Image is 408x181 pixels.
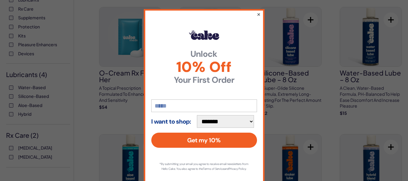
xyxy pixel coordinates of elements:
button: Get my 10% [151,133,257,148]
img: Hello Cake [189,30,219,40]
strong: Unlock [151,50,257,58]
p: *By submitting your email you agree to receive email newsletters from Hello Cake. You also agree ... [157,162,251,171]
button: × [256,11,260,18]
span: 10% Off [151,60,257,74]
strong: Your First Order [151,76,257,84]
a: Terms of Service [203,167,224,171]
strong: I want to shop: [151,118,191,125]
a: Privacy Policy [229,167,246,171]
